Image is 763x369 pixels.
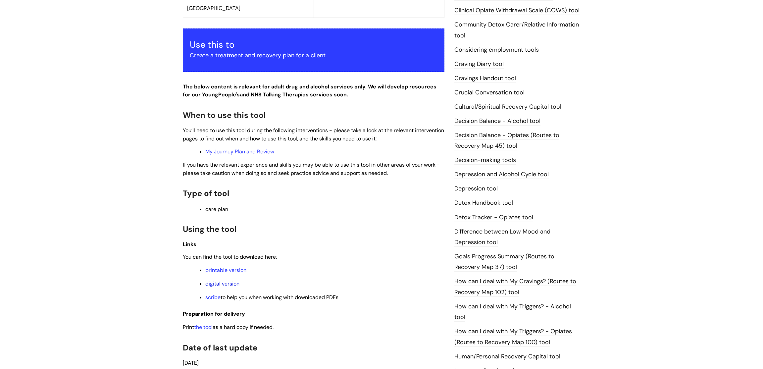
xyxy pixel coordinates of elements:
[183,310,245,317] span: Preparation for delivery
[205,280,239,287] a: digital version
[454,184,498,193] a: Depression tool
[454,277,576,296] a: How can I deal with My Cravings? (Routes to Recovery Map 102) tool
[183,127,444,142] span: You’ll need to use this tool during the following interventions - please take a look at the relev...
[183,241,196,248] span: Links
[205,294,221,301] a: scribe
[183,188,229,198] span: Type of tool
[454,252,554,272] a: Goals Progress Summary (Routes to Recovery Map 37) tool
[183,110,266,120] span: When to use this tool
[183,161,440,177] span: If you have the relevant experience and skills you may be able to use this tool in other areas of...
[454,352,560,361] a: Human/Personal Recovery Capital tool
[454,117,540,126] a: Decision Balance - Alcohol tool
[183,343,257,353] span: Date of last update
[454,302,571,322] a: How can I deal with My Triggers? - Alcohol tool
[183,253,277,260] span: You can find the tool to download here:
[454,103,561,111] a: Cultural/Spiritual Recovery Capital tool
[183,224,236,234] span: Using the tool
[183,83,436,98] strong: The below content is relevant for adult drug and alcohol services only. We will develop resources...
[454,327,572,346] a: How can I deal with My Triggers? - Opiates (Routes to Recovery Map 100) tool
[183,359,199,366] span: [DATE]
[454,228,550,247] a: Difference between Low Mood and Depression tool
[454,88,525,97] a: Crucial Conversation tool
[190,50,437,61] p: Create a treatment and recovery plan for a client.
[454,46,539,54] a: Considering employment tools
[454,60,504,69] a: Craving Diary tool
[454,170,549,179] a: Depression and Alcohol Cycle tool
[194,324,213,331] a: the tool
[205,148,274,155] a: My Journey Plan and Review
[187,5,240,12] span: [GEOGRAPHIC_DATA]
[205,294,338,301] span: to help you when working with downloaded PDFs
[183,324,274,331] span: Print as a hard copy if needed.
[454,21,579,40] a: Community Detox Carer/Relative Information tool
[454,6,580,15] a: Clinical Opiate Withdrawal Scale (COWS) tool
[454,156,516,165] a: Decision-making tools
[454,199,513,207] a: Detox Handbook tool
[454,74,516,83] a: Cravings Handout tool
[454,213,533,222] a: Detox Tracker - Opiates tool
[218,91,240,98] strong: People's
[454,131,559,150] a: Decision Balance - Opiates (Routes to Recovery Map 45) tool
[190,39,437,50] h3: Use this to
[205,267,246,274] a: printable version
[205,206,228,213] span: care plan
